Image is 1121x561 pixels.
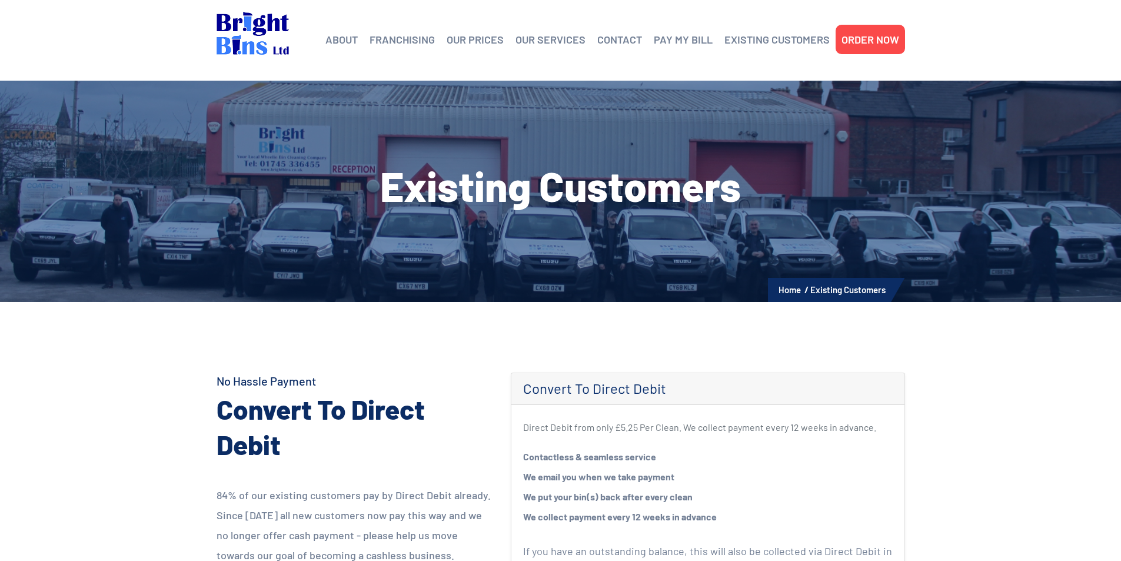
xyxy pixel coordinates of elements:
a: OUR SERVICES [515,31,586,48]
h2: Convert To Direct Debit [217,391,493,462]
a: EXISTING CUSTOMERS [724,31,830,48]
h4: No Hassle Payment [217,373,493,389]
a: CONTACT [597,31,642,48]
h4: Convert To Direct Debit [523,380,893,397]
a: OUR PRICES [447,31,504,48]
a: PAY MY BILL [654,31,713,48]
li: Contactless & seamless service [523,447,893,467]
a: ABOUT [325,31,358,48]
a: ORDER NOW [841,31,899,48]
h1: Existing Customers [217,165,905,206]
li: We put your bin(s) back after every clean [523,487,893,507]
li: We email you when we take payment [523,467,893,487]
li: We collect payment every 12 weeks in advance [523,507,893,527]
small: Direct Debit from only £5.25 Per Clean. We collect payment every 12 weeks in advance. [523,421,876,433]
a: FRANCHISING [370,31,435,48]
a: Home [779,284,801,295]
li: Existing Customers [810,282,886,297]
